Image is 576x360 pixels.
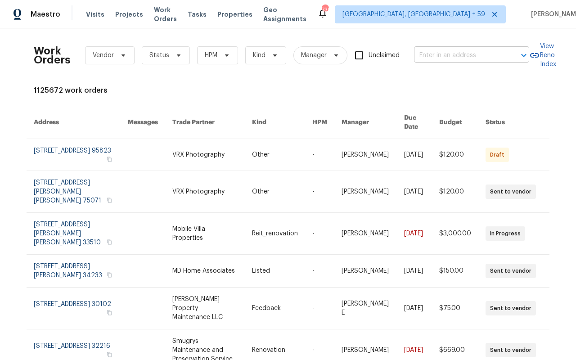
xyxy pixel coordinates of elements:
td: VRX Photography [165,171,245,213]
td: [PERSON_NAME] Property Maintenance LLC [165,288,245,329]
td: - [305,171,334,213]
td: [PERSON_NAME] [334,139,397,171]
td: Feedback [245,288,305,329]
th: Address [27,106,121,139]
button: Copy Address [105,196,113,204]
span: [GEOGRAPHIC_DATA], [GEOGRAPHIC_DATA] + 59 [342,10,485,19]
td: Other [245,139,305,171]
td: - [305,139,334,171]
th: HPM [305,106,334,139]
td: - [305,255,334,288]
td: [PERSON_NAME] [334,171,397,213]
td: [PERSON_NAME] [334,255,397,288]
td: - [305,288,334,329]
td: MD Home Associates [165,255,245,288]
span: Vendor [93,51,114,60]
th: Manager [334,106,397,139]
span: Visits [86,10,104,19]
span: Manager [301,51,327,60]
th: Kind [245,106,305,139]
td: Other [245,171,305,213]
button: Open [517,49,530,62]
button: Copy Address [105,271,113,279]
span: Properties [217,10,252,19]
td: - [305,213,334,255]
span: Tasks [188,11,207,18]
button: Copy Address [105,238,113,246]
th: Status [478,106,549,139]
td: Mobile Villa Properties [165,213,245,255]
span: Status [149,51,169,60]
span: Projects [115,10,143,19]
th: Messages [121,106,165,139]
td: [PERSON_NAME] E [334,288,397,329]
span: Unclaimed [369,51,400,60]
input: Enter in an address [414,49,504,63]
h2: Work Orders [34,46,71,64]
div: 738 [322,5,328,14]
span: HPM [205,51,217,60]
th: Trade Partner [165,106,245,139]
a: View Reno Index [529,42,556,69]
button: Copy Address [105,155,113,163]
span: Geo Assignments [263,5,306,23]
td: Listed [245,255,305,288]
td: [PERSON_NAME] [334,213,397,255]
button: Copy Address [105,351,113,359]
span: Work Orders [154,5,177,23]
span: Kind [253,51,265,60]
th: Budget [432,106,478,139]
td: Reit_renovation [245,213,305,255]
div: 1125672 work orders [34,86,542,95]
th: Due Date [397,106,432,139]
span: Maestro [31,10,60,19]
td: VRX Photography [165,139,245,171]
button: Copy Address [105,309,113,317]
